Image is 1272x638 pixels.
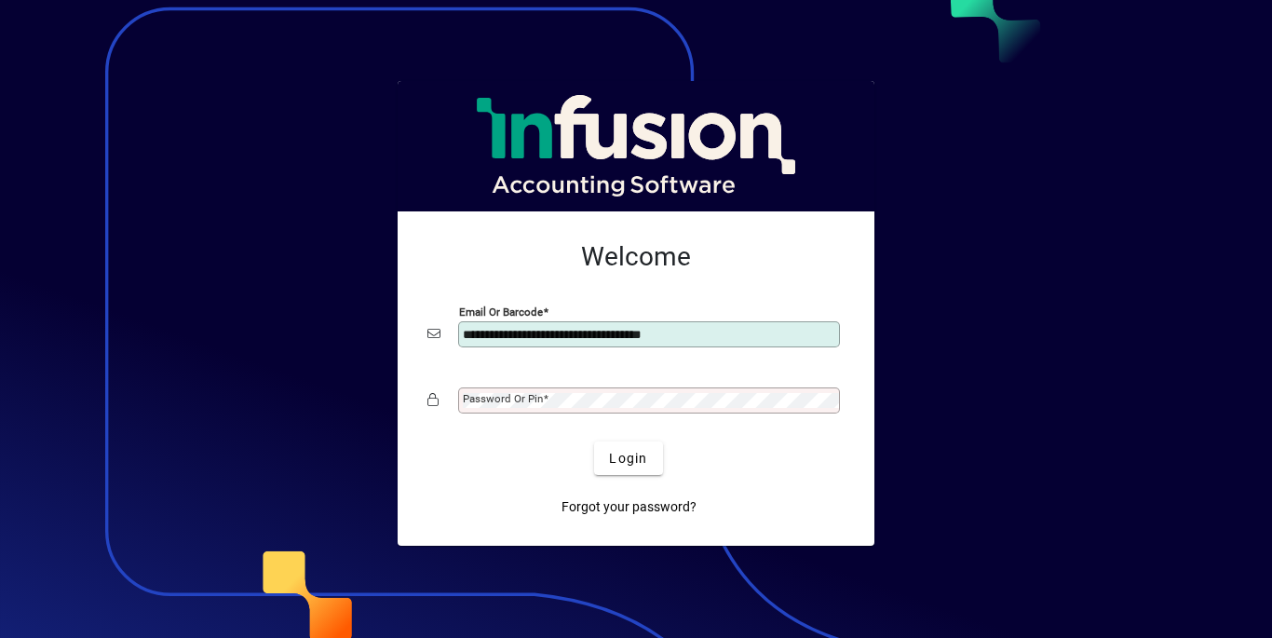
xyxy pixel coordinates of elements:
span: Forgot your password? [562,497,697,517]
button: Login [594,441,662,475]
a: Forgot your password? [554,490,704,523]
mat-label: Password or Pin [463,392,543,405]
span: Login [609,449,647,468]
h2: Welcome [427,241,845,273]
mat-label: Email or Barcode [459,305,543,319]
